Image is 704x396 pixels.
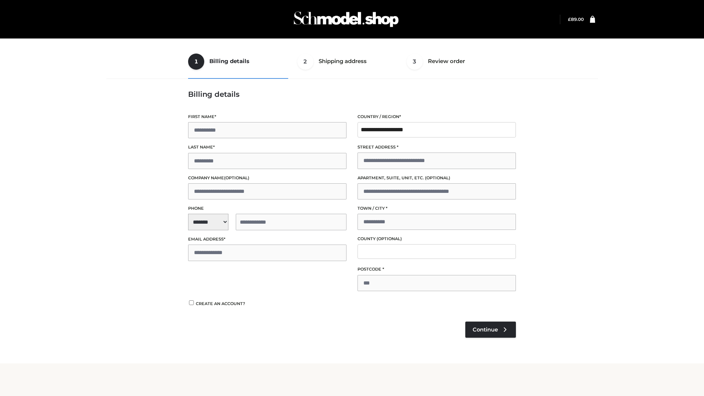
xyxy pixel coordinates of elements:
[377,236,402,241] span: (optional)
[473,326,498,333] span: Continue
[568,16,584,22] a: £89.00
[357,266,516,273] label: Postcode
[568,16,571,22] span: £
[188,144,346,151] label: Last name
[188,113,346,120] label: First name
[188,236,346,243] label: Email address
[188,205,346,212] label: Phone
[188,175,346,181] label: Company name
[357,235,516,242] label: County
[425,175,450,180] span: (optional)
[188,300,195,305] input: Create an account?
[357,144,516,151] label: Street address
[357,113,516,120] label: Country / Region
[357,205,516,212] label: Town / City
[188,90,516,99] h3: Billing details
[357,175,516,181] label: Apartment, suite, unit, etc.
[196,301,245,306] span: Create an account?
[291,5,401,34] img: Schmodel Admin 964
[465,322,516,338] a: Continue
[568,16,584,22] bdi: 89.00
[224,175,249,180] span: (optional)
